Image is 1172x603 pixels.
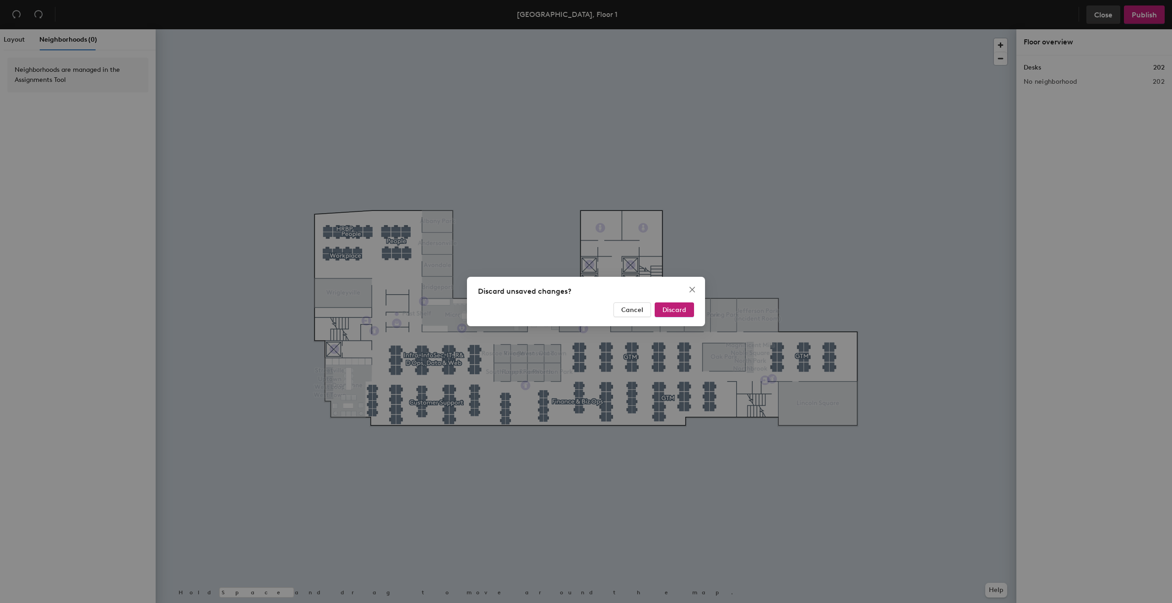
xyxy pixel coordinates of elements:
[621,306,643,314] span: Cancel
[685,282,700,297] button: Close
[685,286,700,293] span: Close
[689,286,696,293] span: close
[662,306,686,314] span: Discard
[478,286,694,297] div: Discard unsaved changes?
[655,302,694,317] button: Discard
[613,302,651,317] button: Cancel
